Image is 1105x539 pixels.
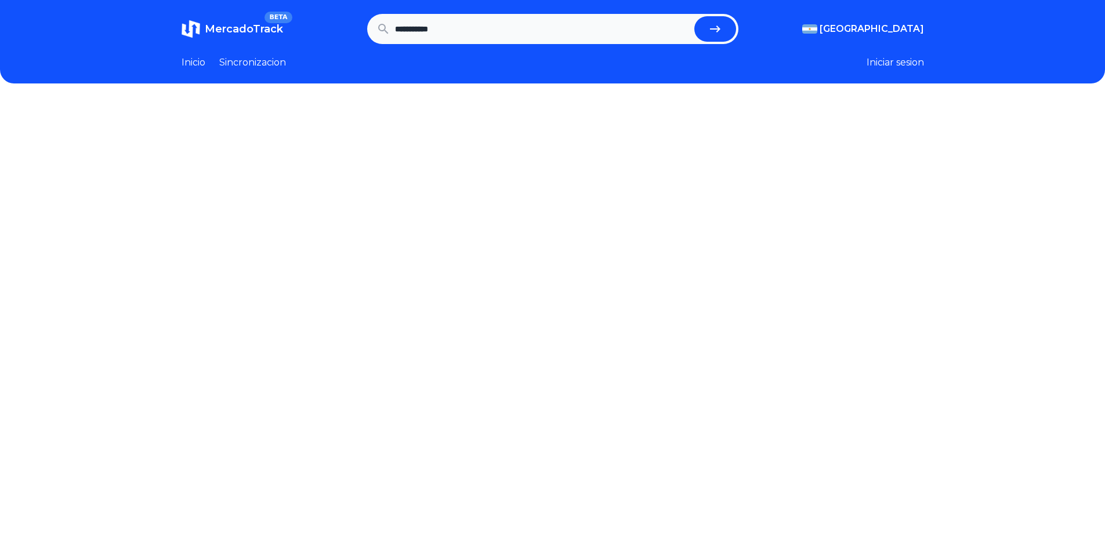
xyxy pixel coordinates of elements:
[820,22,924,36] span: [GEOGRAPHIC_DATA]
[802,24,817,34] img: Argentina
[219,56,286,70] a: Sincronizacion
[205,23,283,35] span: MercadoTrack
[802,22,924,36] button: [GEOGRAPHIC_DATA]
[867,56,924,70] button: Iniciar sesion
[182,20,283,38] a: MercadoTrackBETA
[265,12,292,23] span: BETA
[182,56,205,70] a: Inicio
[182,20,200,38] img: MercadoTrack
